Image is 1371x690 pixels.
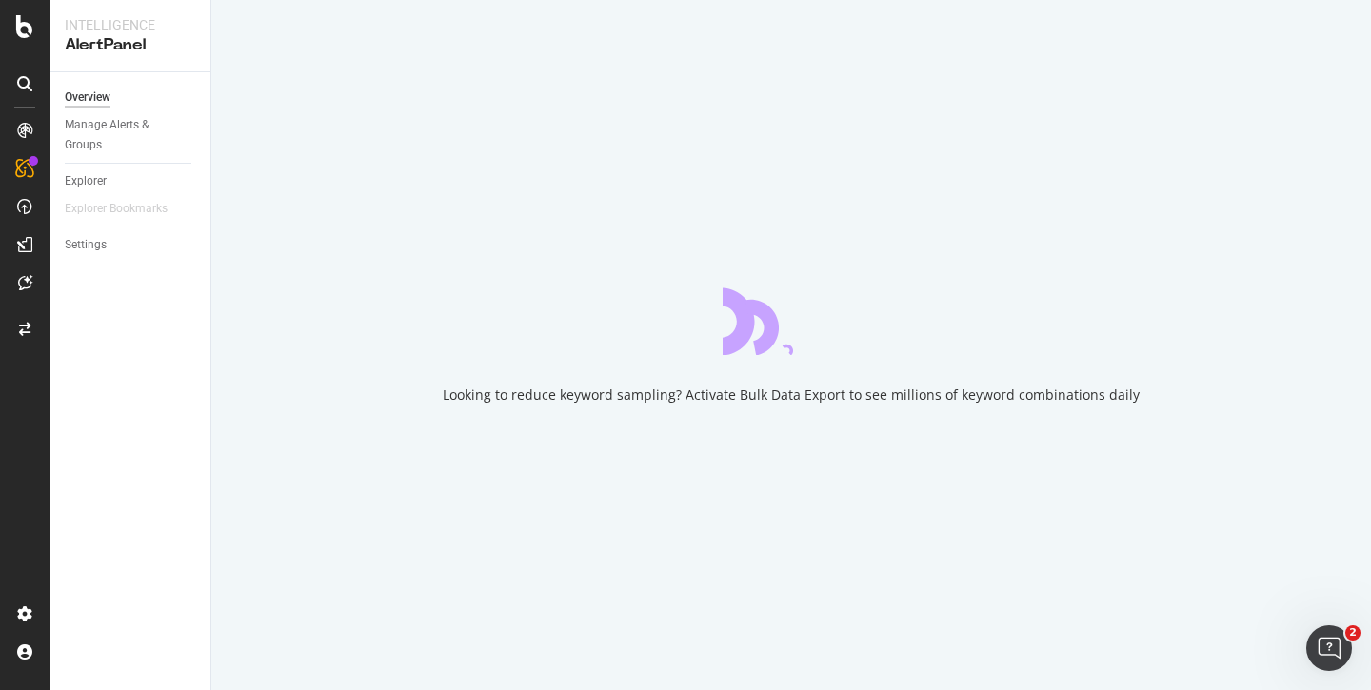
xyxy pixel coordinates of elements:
a: Settings [65,235,197,255]
div: Overview [65,88,110,108]
span: 2 [1345,625,1361,641]
div: Explorer Bookmarks [65,199,168,219]
div: Manage Alerts & Groups [65,115,179,155]
div: Settings [65,235,107,255]
div: Intelligence [65,15,195,34]
div: Looking to reduce keyword sampling? Activate Bulk Data Export to see millions of keyword combinat... [443,385,1140,404]
a: Explorer Bookmarks [65,199,187,219]
iframe: Intercom live chat [1306,625,1352,671]
a: Explorer [65,171,197,191]
a: Overview [65,88,197,108]
div: AlertPanel [65,34,195,56]
div: Explorer [65,171,107,191]
div: animation [723,286,860,355]
a: Manage Alerts & Groups [65,115,197,155]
